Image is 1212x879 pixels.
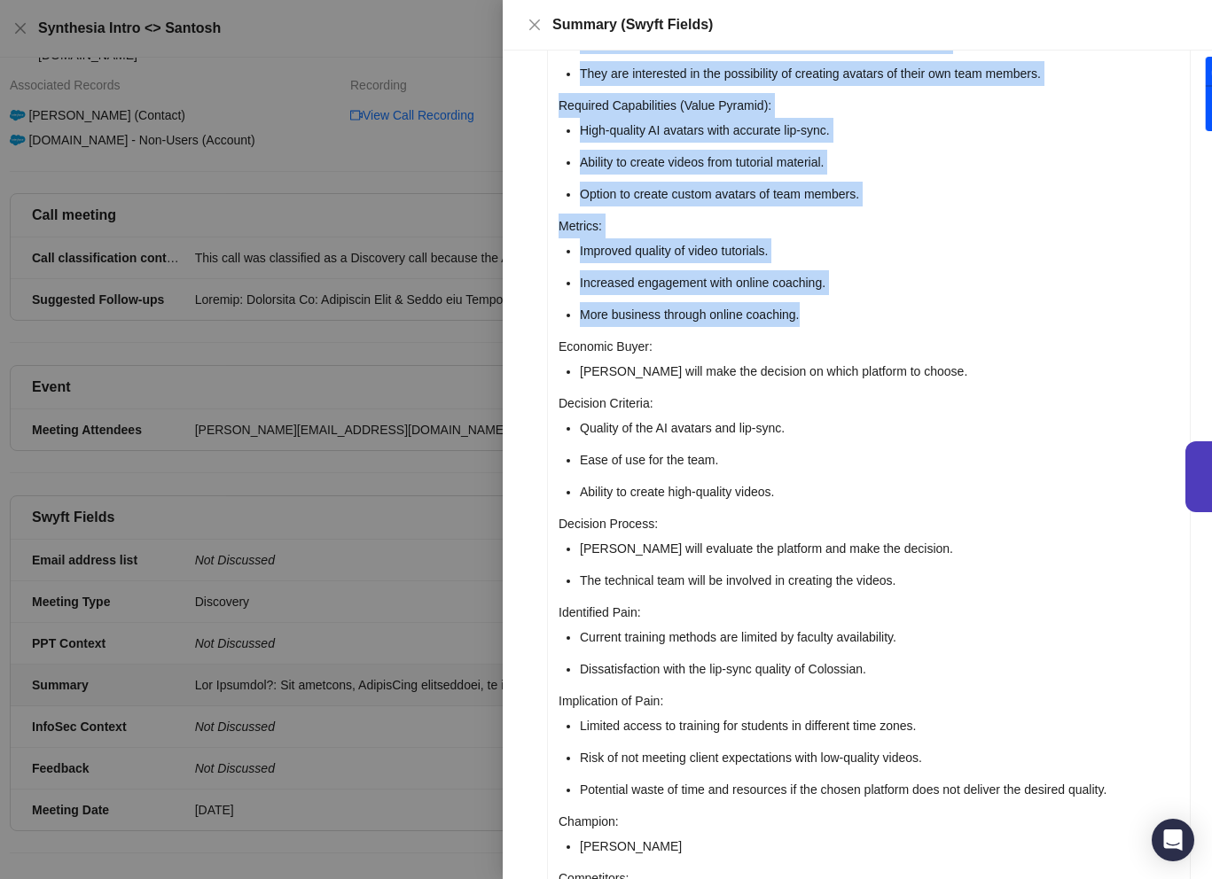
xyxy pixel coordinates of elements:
[528,18,542,32] span: close
[1152,819,1194,861] div: Open Intercom Messenger
[580,657,1179,681] li: Dissatisfaction with the lip-sync quality of Colossian.
[580,416,1179,440] li: Quality of the AI avatars and lip-sync.
[580,777,1179,802] li: Potential waste of time and resources if the chosen platform does not deliver the desired quality.
[580,447,1179,472] li: Ease of use for the team.
[559,600,1179,625] p: Identified Pain:
[580,61,1179,86] li: They are interested in the possibility of creating avatars of their own team members.
[580,270,1179,295] li: Increased engagement with online coaching.
[580,834,1179,859] li: [PERSON_NAME]
[559,809,1179,834] p: Champion:
[580,359,1179,384] li: [PERSON_NAME] will make the decision on which platform to choose.
[580,625,1179,650] li: Current training methods are limited by faculty availability.
[580,302,1179,327] li: More business through online coaching.
[580,150,1179,175] li: Ability to create videos from tutorial material.
[559,214,1179,238] p: Metrics:
[580,238,1179,263] li: Improved quality of video tutorials.
[580,536,1179,561] li: [PERSON_NAME] will evaluate the platform and make the decision.
[559,391,1179,416] p: Decision Criteria:
[559,334,1179,359] p: Economic Buyer:
[580,568,1179,593] li: The technical team will be involved in creating the videos.
[580,745,1179,770] li: Risk of not meeting client expectations with low-quality videos.
[552,14,1191,35] div: Summary (Swyft Fields)
[580,479,1179,504] li: Ability to create high-quality videos.
[524,14,545,35] button: Close
[559,688,1179,713] p: Implication of Pain:
[580,118,1179,143] li: High-quality AI avatars with accurate lip-sync.
[559,93,1179,118] p: Required Capabilities (Value Pyramid):
[580,713,1179,738] li: Limited access to training for students in different time zones.
[559,511,1179,536] p: Decision Process:
[580,182,1179,206] li: Option to create custom avatars of team members.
